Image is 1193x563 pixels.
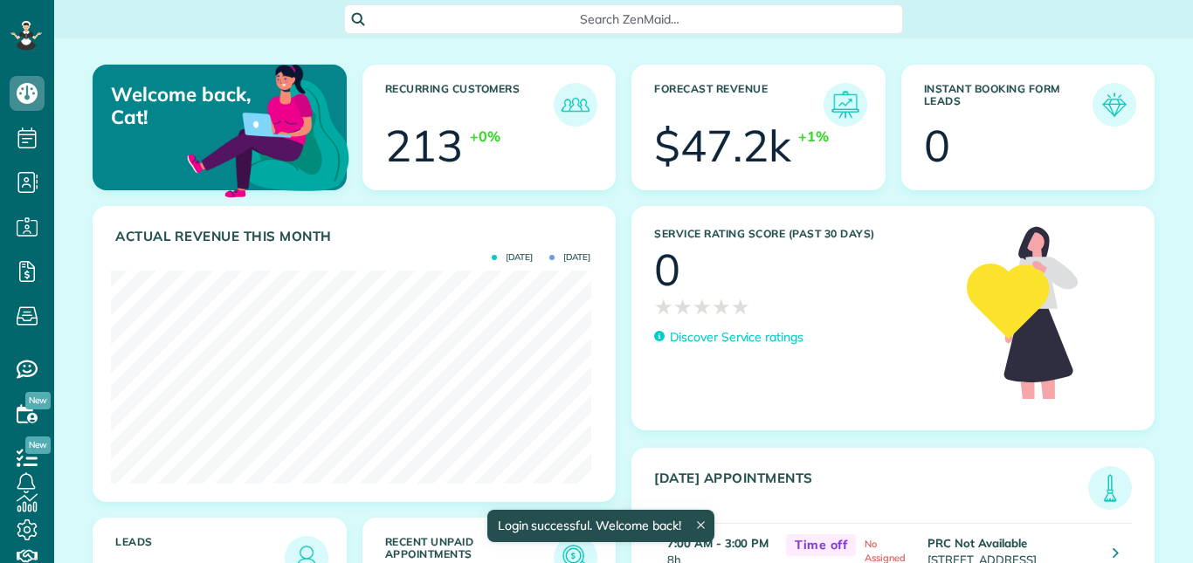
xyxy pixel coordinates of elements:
[549,253,590,262] span: [DATE]
[470,127,500,147] div: +0%
[1093,470,1127,505] img: icon_todays_appointments-901f7ab196bb0bea1936b74009e4eb5ffbc2d2711fa7634e0d609ed5ef32b18b.png
[486,510,714,542] div: Login successful. Welcome back!
[654,292,673,322] span: ★
[786,534,856,556] span: Time off
[798,127,829,147] div: +1%
[928,536,1027,550] strong: PRC Not Available
[25,436,51,454] span: New
[1097,87,1132,122] img: icon_form_leads-04211a6a04a5b2264e4ee56bc0799ec3eb69b7e499cbb523a139df1d13a81ae0.png
[924,124,950,168] div: 0
[492,253,533,262] span: [DATE]
[828,87,863,122] img: icon_forecast_revenue-8c13a41c7ed35a8dcfafea3cbb826a0462acb37728057bba2d056411b612bbbe.png
[385,83,555,127] h3: Recurring Customers
[111,83,263,129] p: Welcome back, Cat!
[667,536,769,550] strong: 7:00 AM - 3:00 PM
[385,124,464,168] div: 213
[670,328,803,347] p: Discover Service ratings
[183,45,353,214] img: dashboard_welcome-42a62b7d889689a78055ac9021e634bf52bae3f8056760290aed330b23ab8690.png
[25,392,51,409] span: New
[693,292,712,322] span: ★
[654,328,803,347] a: Discover Service ratings
[654,228,949,240] h3: Service Rating score (past 30 days)
[654,83,824,127] h3: Forecast Revenue
[731,292,750,322] span: ★
[673,292,693,322] span: ★
[712,292,731,322] span: ★
[558,87,593,122] img: icon_recurring_customers-cf858462ba22bcd05b5a5880d41d6543d210077de5bb9ebc9590e49fd87d84ed.png
[654,124,791,168] div: $47.2k
[654,470,1088,510] h3: [DATE] Appointments
[924,83,1093,127] h3: Instant Booking Form Leads
[654,248,680,292] div: 0
[115,229,597,244] h3: Actual Revenue this month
